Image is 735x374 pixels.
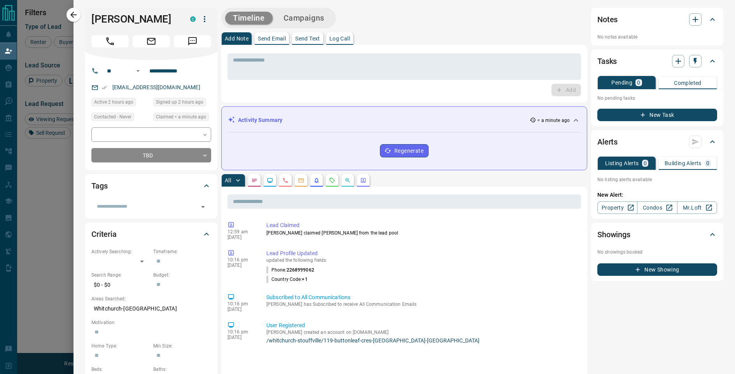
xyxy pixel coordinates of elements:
h2: Notes [597,13,618,26]
svg: Emails [298,177,304,183]
p: User Registered [266,321,578,330]
p: Building Alerts [665,161,702,166]
span: Contacted - Never [94,113,131,121]
p: [PERSON_NAME] claimed [PERSON_NAME] from the lead pool [266,229,578,236]
svg: Requests [329,177,335,183]
p: 0 [644,161,647,166]
svg: Opportunities [345,177,351,183]
p: Whitchurch-[GEOGRAPHIC_DATA] [91,302,211,315]
span: 2268999062 [287,267,314,273]
svg: Agent Actions [360,177,366,183]
div: Tags [91,176,211,195]
button: Timeline [225,12,273,25]
p: [PERSON_NAME] has Subscribed to receive All Communication Emails [266,302,578,307]
p: Min Size: [153,342,211,349]
p: No notes available [597,34,717,41]
a: [EMAIL_ADDRESS][DOMAIN_NAME] [112,84,200,90]
p: 10:16 pm [227,329,255,335]
span: +1 [302,277,307,282]
p: updated the following fields: [266,258,578,263]
h2: Alerts [597,136,618,148]
p: No listing alerts available [597,176,717,183]
button: New Task [597,109,717,121]
button: Open [198,201,208,212]
a: Mr.Loft [677,201,717,214]
p: Listing Alerts [605,161,639,166]
h1: [PERSON_NAME] [91,13,178,25]
p: 0 [637,80,640,85]
button: New Showing [597,263,717,276]
h2: Tasks [597,55,617,67]
div: Sat Oct 11 2025 [91,98,149,109]
div: TBD [91,148,211,162]
p: Timeframe: [153,248,211,255]
a: Property [597,201,637,214]
span: Active 2 hours ago [94,98,133,106]
p: Send Email [258,36,286,41]
div: Sun Oct 12 2025 [153,113,211,123]
a: Condos [637,201,677,214]
button: Campaigns [276,12,332,25]
span: Signed up 2 hours ago [156,98,203,106]
span: Call [91,35,129,48]
svg: Email Verified [101,85,107,90]
p: 10:16 pm [227,257,255,263]
p: Phone : [266,266,314,273]
div: condos.ca [190,16,196,22]
p: Budget: [153,272,211,279]
div: Showings [597,225,717,244]
p: All [225,178,231,183]
p: Home Type: [91,342,149,349]
p: 0 [706,161,709,166]
p: < a minute ago [537,117,570,124]
span: Message [174,35,211,48]
p: Motivation: [91,319,211,326]
p: Activity Summary [238,116,282,124]
p: Add Note [225,36,248,41]
p: Areas Searched: [91,295,211,302]
p: Subscribed to All Communications [266,293,578,302]
h2: Tags [91,180,107,192]
p: Lead Claimed [266,221,578,229]
div: Notes [597,10,717,29]
p: Send Text [295,36,320,41]
p: Actively Searching: [91,248,149,255]
button: Regenerate [380,144,429,157]
div: Activity Summary< a minute ago [228,113,581,127]
p: No showings booked [597,249,717,256]
button: Open [133,66,143,76]
p: [PERSON_NAME] created an account on [DOMAIN_NAME] [266,330,578,335]
span: Email [133,35,170,48]
p: $0 - $0 [91,279,149,291]
p: 12:59 am [227,229,255,235]
h2: Showings [597,228,630,241]
svg: Calls [282,177,289,183]
div: Tasks [597,52,717,71]
p: 10:16 pm [227,301,255,307]
div: Alerts [597,132,717,151]
p: [DATE] [227,235,255,240]
div: Criteria [91,225,211,243]
svg: Lead Browsing Activity [267,177,273,183]
span: Claimed < a minute ago [156,113,206,121]
div: Sat Oct 11 2025 [153,98,211,109]
p: Baths: [153,366,211,373]
svg: Listing Alerts [313,177,320,183]
p: [DATE] [227,335,255,340]
svg: Notes [251,177,257,183]
p: Log Call [329,36,350,41]
p: Country Code : [266,276,308,283]
h2: Criteria [91,228,117,240]
p: Lead Profile Updated [266,249,578,258]
p: Beds: [91,366,149,373]
p: Completed [674,80,702,86]
p: Search Range: [91,272,149,279]
p: [DATE] [227,307,255,312]
p: New Alert: [597,191,717,199]
p: No pending tasks [597,92,717,104]
p: Pending [611,80,632,85]
a: /whitchurch-stouffville/119-buttonleaf-cres-[GEOGRAPHIC_DATA]-[GEOGRAPHIC_DATA] [266,337,578,344]
p: [DATE] [227,263,255,268]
